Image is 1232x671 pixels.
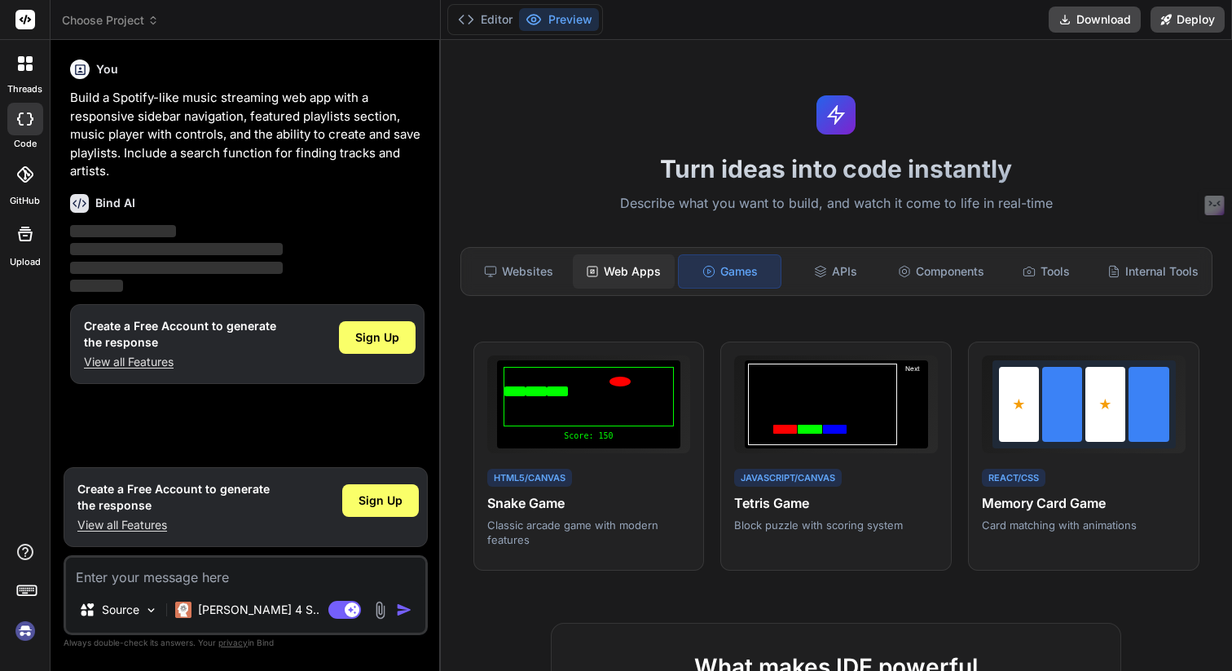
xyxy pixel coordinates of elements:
[982,493,1186,513] h4: Memory Card Game
[70,225,176,237] span: ‌
[218,638,248,647] span: privacy
[900,364,925,445] div: Next
[451,154,1223,183] h1: Turn ideas into code instantly
[175,602,191,618] img: Claude 4 Sonnet
[468,254,570,289] div: Websites
[96,61,118,77] h6: You
[678,254,781,289] div: Games
[14,137,37,151] label: code
[1049,7,1141,33] button: Download
[1101,254,1205,289] div: Internal Tools
[70,89,425,181] p: Build a Spotify-like music streaming web app with a responsive sidebar navigation, featured playl...
[70,262,283,274] span: ‌
[573,254,675,289] div: Web Apps
[891,254,992,289] div: Components
[198,602,319,618] p: [PERSON_NAME] 4 S..
[996,254,1098,289] div: Tools
[396,602,412,618] img: icon
[355,329,399,346] span: Sign Up
[359,492,403,509] span: Sign Up
[62,12,159,29] span: Choose Project
[84,318,276,351] h1: Create a Free Account to generate the response
[451,8,519,31] button: Editor
[982,518,1186,532] p: Card matching with animations
[102,602,139,618] p: Source
[95,195,135,211] h6: Bind AI
[982,469,1045,488] div: React/CSS
[64,635,428,651] p: Always double-check its answers. Your in Bind
[487,493,691,513] h4: Snake Game
[785,254,887,289] div: APIs
[77,481,270,514] h1: Create a Free Account to generate the response
[504,430,674,442] div: Score: 150
[10,194,40,208] label: GitHub
[70,280,123,292] span: ‌
[84,354,276,370] p: View all Features
[734,469,842,488] div: JavaScript/Canvas
[77,517,270,533] p: View all Features
[70,243,283,255] span: ‌
[11,617,39,645] img: signin
[10,255,41,269] label: Upload
[371,601,389,620] img: attachment
[519,8,599,31] button: Preview
[7,82,42,96] label: threads
[144,603,158,617] img: Pick Models
[734,493,938,513] h4: Tetris Game
[451,193,1223,214] p: Describe what you want to build, and watch it come to life in real-time
[734,518,938,532] p: Block puzzle with scoring system
[487,518,691,547] p: Classic arcade game with modern features
[487,469,572,488] div: HTML5/Canvas
[1151,7,1225,33] button: Deploy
